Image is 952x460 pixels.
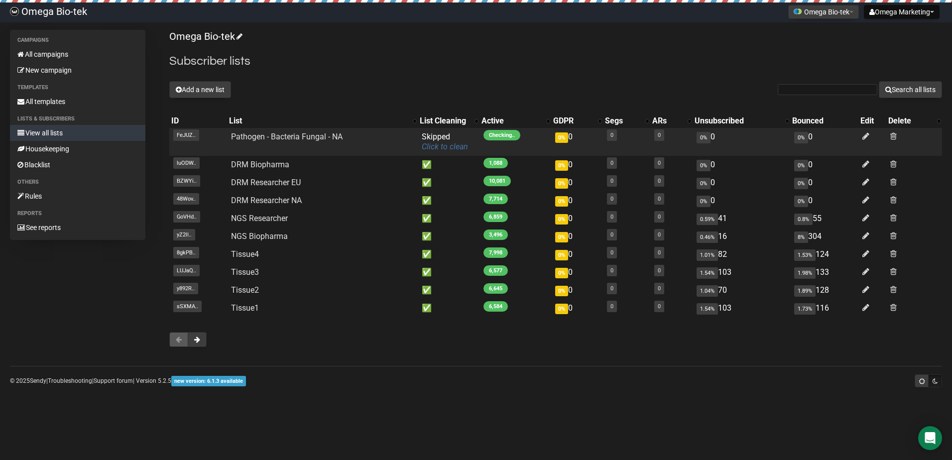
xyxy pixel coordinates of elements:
a: Tissue4 [231,249,259,259]
a: DRM Researcher EU [231,178,301,187]
a: 0 [658,132,661,138]
div: Segs [605,116,641,126]
span: 8% [794,231,808,243]
div: Open Intercom Messenger [918,426,942,450]
span: 1.53% [794,249,816,261]
li: Reports [10,208,145,220]
button: Search all lists [879,81,942,98]
span: luODW.. [173,157,200,169]
td: 133 [790,263,858,281]
li: Others [10,176,145,188]
a: 0 [610,160,613,166]
td: ✅ [418,263,479,281]
a: 0 [658,178,661,184]
span: 1.04% [697,285,718,297]
a: DRM Biopharma [231,160,289,169]
span: 1.98% [794,267,816,279]
span: GoVHd.. [173,211,200,223]
span: 8gkPB.. [173,247,199,258]
td: ✅ [418,156,479,174]
a: 0 [610,249,613,256]
span: 6,584 [483,301,508,312]
td: 0 [790,174,858,192]
span: yZ2lI.. [173,229,195,240]
h2: Subscriber lists [169,52,942,70]
span: sSXMA.. [173,301,202,312]
a: DRM Researcher NA [231,196,302,205]
span: 0% [555,178,568,189]
a: Troubleshooting [48,377,92,384]
td: ✅ [418,245,479,263]
span: 6,577 [483,265,508,276]
th: Unsubscribed: No sort applied, activate to apply an ascending sort [693,114,790,128]
a: 0 [610,285,613,292]
th: List Cleaning: No sort applied, activate to apply an ascending sort [418,114,479,128]
td: 0 [551,156,603,174]
th: List: No sort applied, activate to apply an ascending sort [227,114,418,128]
a: 0 [658,285,661,292]
th: Active: No sort applied, activate to apply an ascending sort [479,114,551,128]
a: Tissue2 [231,285,259,295]
a: Support forum [94,377,133,384]
a: NGS Biopharma [231,231,288,241]
div: Active [481,116,541,126]
div: Delete [888,116,932,126]
span: 0% [794,178,808,189]
a: Housekeeping [10,141,145,157]
a: See reports [10,220,145,235]
td: 0 [551,192,603,210]
div: GDPR [553,116,593,126]
td: ✅ [418,192,479,210]
li: Campaigns [10,34,145,46]
a: 0 [658,231,661,238]
a: Click to clean [422,142,468,151]
span: 1,088 [483,158,508,168]
td: 103 [693,263,790,281]
div: List Cleaning [420,116,470,126]
td: 0 [790,156,858,174]
button: Omega Bio-tek [788,5,859,19]
span: 1.01% [697,249,718,261]
a: new version: 6.1.3 available [171,377,246,384]
img: 1701ad020795bef423df3e17313bb685 [10,7,19,16]
span: 0% [555,286,568,296]
span: 0% [697,160,711,171]
button: Add a new list [169,81,231,98]
span: 7,998 [483,247,508,258]
span: 0% [794,196,808,207]
span: 0% [555,132,568,143]
th: Bounced: No sort applied, sorting is disabled [790,114,858,128]
a: Tissue1 [231,303,259,313]
td: 16 [693,228,790,245]
td: 0 [551,228,603,245]
a: NGS Researcher [231,214,288,223]
td: 41 [693,210,790,228]
td: ✅ [418,210,479,228]
td: 82 [693,245,790,263]
span: 0% [555,214,568,225]
a: 0 [658,214,661,220]
a: All templates [10,94,145,110]
td: 128 [790,281,858,299]
span: y892R.. [173,283,198,294]
td: ✅ [418,174,479,192]
a: New campaign [10,62,145,78]
td: ✅ [418,228,479,245]
a: Blacklist [10,157,145,173]
a: Pathogen - Bacteria Fungal - NA [231,132,343,141]
span: 1.89% [794,285,816,297]
td: 0 [551,299,603,317]
a: Rules [10,188,145,204]
td: 70 [693,281,790,299]
td: 304 [790,228,858,245]
span: 3,496 [483,230,508,240]
span: 0% [697,132,711,143]
div: Unsubscribed [695,116,780,126]
a: View all lists [10,125,145,141]
td: 124 [790,245,858,263]
a: Omega Bio-tek [169,30,241,42]
a: 0 [658,160,661,166]
span: 0% [555,196,568,207]
span: 0% [555,304,568,314]
th: ID: No sort applied, sorting is disabled [169,114,227,128]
